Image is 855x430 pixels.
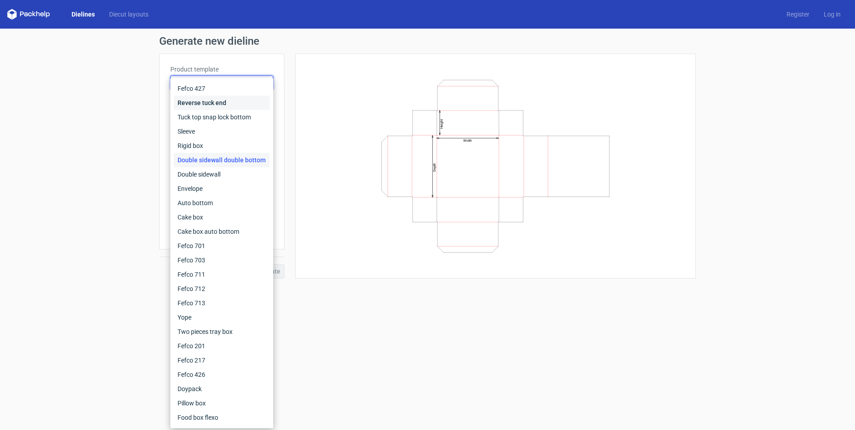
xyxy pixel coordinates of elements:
div: Pillow box [174,396,270,410]
div: Fefco 217 [174,353,270,367]
div: Fefco 703 [174,253,270,267]
div: Fefco 201 [174,339,270,353]
div: Doypack [174,382,270,396]
a: Log in [817,10,848,19]
div: Fefco 701 [174,239,270,253]
label: Product template [170,65,273,74]
div: Rigid box [174,139,270,153]
div: Fefco 713 [174,296,270,310]
a: Dielines [64,10,102,19]
div: Cake box [174,210,270,224]
div: Two pieces tray box [174,325,270,339]
div: Envelope [174,181,270,196]
div: Fefco 427 [174,81,270,96]
div: Fefco 711 [174,267,270,282]
div: Food box flexo [174,410,270,425]
div: Double sidewall [174,167,270,181]
text: Width [463,139,472,143]
a: Diecut layouts [102,10,156,19]
div: Reverse tuck end [174,96,270,110]
div: Tuck top snap lock bottom [174,110,270,124]
div: Fefco 712 [174,282,270,296]
div: Auto bottom [174,196,270,210]
div: Cake box auto bottom [174,224,270,239]
div: Fefco 426 [174,367,270,382]
a: Register [779,10,817,19]
div: Sleeve [174,124,270,139]
div: Yope [174,310,270,325]
h1: Generate new dieline [159,36,696,46]
text: Depth [432,163,436,172]
text: Height [440,118,444,128]
div: Double sidewall double bottom [174,153,270,167]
